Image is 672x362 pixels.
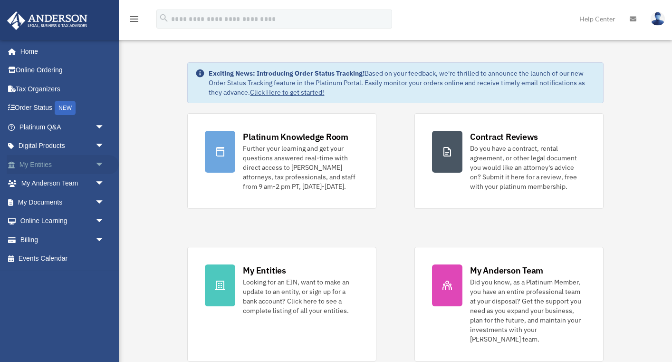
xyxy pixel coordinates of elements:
span: arrow_drop_down [95,193,114,212]
span: arrow_drop_down [95,230,114,250]
a: menu [128,17,140,25]
div: Contract Reviews [470,131,538,143]
span: arrow_drop_down [95,174,114,194]
div: My Anderson Team [470,264,543,276]
div: Platinum Knowledge Room [243,131,348,143]
a: Platinum Q&Aarrow_drop_down [7,117,119,137]
div: Further your learning and get your questions answered real-time with direct access to [PERSON_NAM... [243,144,359,191]
a: Online Learningarrow_drop_down [7,212,119,231]
div: My Entities [243,264,286,276]
a: Home [7,42,114,61]
a: Events Calendar [7,249,119,268]
a: Platinum Knowledge Room Further your learning and get your questions answered real-time with dire... [187,113,376,209]
i: search [159,13,169,23]
a: Billingarrow_drop_down [7,230,119,249]
a: My Entitiesarrow_drop_down [7,155,119,174]
a: Contract Reviews Do you have a contract, rental agreement, or other legal document you would like... [414,113,604,209]
a: Online Ordering [7,61,119,80]
img: Anderson Advisors Platinum Portal [4,11,90,30]
span: arrow_drop_down [95,212,114,231]
a: My Anderson Teamarrow_drop_down [7,174,119,193]
div: Based on your feedback, we're thrilled to announce the launch of our new Order Status Tracking fe... [209,68,595,97]
a: Digital Productsarrow_drop_down [7,137,119,156]
div: Looking for an EIN, want to make an update to an entity, or sign up for a bank account? Click her... [243,277,359,315]
i: menu [128,13,140,25]
a: My Documentsarrow_drop_down [7,193,119,212]
img: User Pic [651,12,665,26]
span: arrow_drop_down [95,137,114,156]
a: My Anderson Team Did you know, as a Platinum Member, you have an entire professional team at your... [414,247,604,362]
a: My Entities Looking for an EIN, want to make an update to an entity, or sign up for a bank accoun... [187,247,376,362]
a: Tax Organizers [7,79,119,98]
span: arrow_drop_down [95,155,114,175]
div: Did you know, as a Platinum Member, you have an entire professional team at your disposal? Get th... [470,277,586,344]
a: Order StatusNEW [7,98,119,118]
strong: Exciting News: Introducing Order Status Tracking! [209,69,365,78]
div: NEW [55,101,76,115]
span: arrow_drop_down [95,117,114,137]
a: Click Here to get started! [250,88,324,97]
div: Do you have a contract, rental agreement, or other legal document you would like an attorney's ad... [470,144,586,191]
